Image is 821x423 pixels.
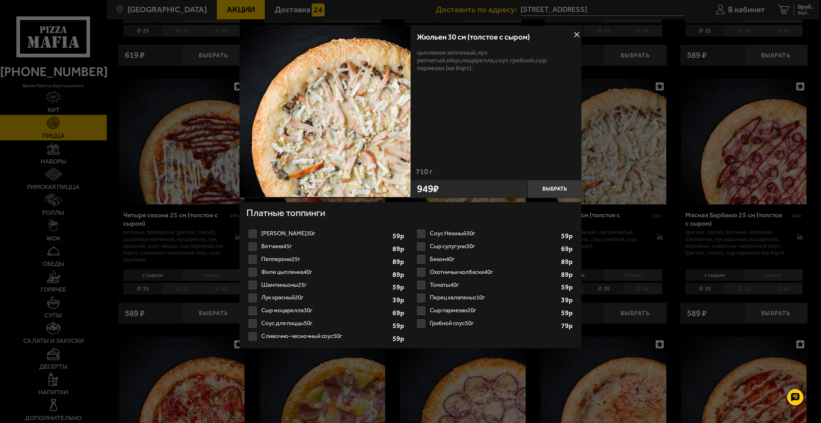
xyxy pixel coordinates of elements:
strong: 89 р [392,271,406,278]
strong: 89 р [392,258,406,265]
li: Сыр моцарелла [246,304,406,317]
label: Сыр пармезан 20г [415,304,575,317]
li: Пепперони [246,253,406,266]
strong: 89 р [561,258,575,265]
label: Сыр моцарелла 30г [246,304,406,317]
li: Бекон [415,253,575,266]
strong: 79 р [561,322,575,329]
li: Соус Деликатес [246,227,406,240]
strong: 59 р [392,284,406,290]
li: Охотничьи колбаски [415,266,575,279]
strong: 59 р [561,284,575,290]
label: Соус Нежный 30г [415,227,575,240]
label: Ветчина 45г [246,240,406,253]
label: Соус для пиццы 50г [246,317,406,330]
strong: 89 р [392,245,406,252]
strong: 39 р [561,296,575,303]
p: цыпленок копченый, лук репчатый, яйцо, моцарелла, соус грибной, сыр пармезан (на борт). [417,49,575,72]
strong: 59 р [561,232,575,239]
label: Шампиньоны 25г [246,279,406,292]
strong: 59 р [392,335,406,342]
strong: 69 р [561,245,575,252]
li: Филе цыпленка [246,266,406,279]
label: Охотничьи колбаски 40г [415,266,575,279]
strong: 59 р [392,232,406,239]
li: Соус для пиццы [246,317,406,330]
strong: 59 р [561,309,575,316]
label: [PERSON_NAME] 30г [246,227,406,240]
li: Томаты [415,279,575,292]
li: Ветчина [246,240,406,253]
label: Бекон 40г [415,253,575,266]
button: Выбрать [528,180,581,198]
li: Грибной соус [415,317,575,330]
li: Перец халапеньо [415,291,575,304]
label: Томаты 40г [415,279,575,292]
strong: 59 р [392,322,406,329]
label: Перец халапеньо 10г [415,291,575,304]
strong: 69 р [392,309,406,316]
li: Лук красный [246,291,406,304]
strong: 39 р [392,296,406,303]
li: Сливочно-чесночный соус [246,330,406,343]
label: Пепперони 25г [246,253,406,266]
h4: Платные топпинги [246,206,575,222]
label: Сливочно-чесночный соус 50г [246,330,406,343]
label: Филе цыпленка 40г [246,266,406,279]
h3: Жюльен 30 см (толстое с сыром) [417,33,575,41]
label: Грибной соус 50г [415,317,575,330]
li: Шампиньоны [246,279,406,292]
label: Лук красный 20г [246,291,406,304]
li: Соус Нежный [415,227,575,240]
li: Сыр пармезан [415,304,575,317]
strong: 89 р [561,271,575,278]
span: 949 ₽ [417,184,439,194]
label: Сыр сулугуни 30г [415,240,575,253]
li: Сыр сулугуни [415,240,575,253]
img: Жюльен 30 см (толстое с сыром) [239,26,410,197]
div: 710 г [410,168,582,180]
